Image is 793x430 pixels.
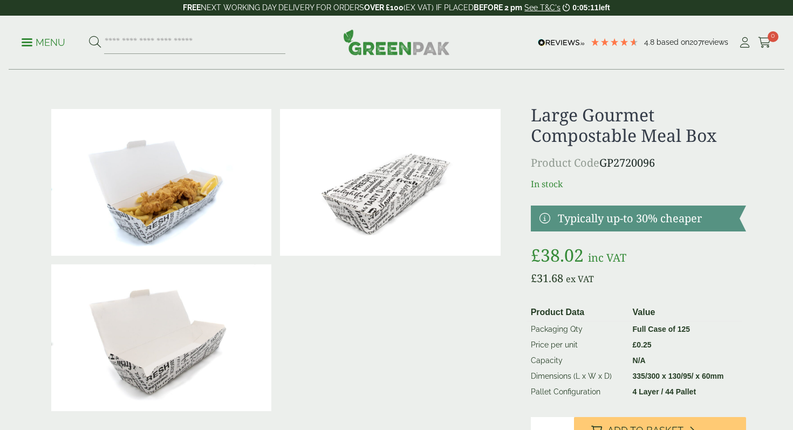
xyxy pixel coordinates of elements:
img: IMG_4701 [51,109,271,256]
strong: 335/300 x 130/95/ x 60mm [633,372,724,380]
strong: FREE [183,3,201,12]
strong: BEFORE 2 pm [474,3,522,12]
strong: 4 Layer / 44 Pallet [633,387,696,396]
span: £ [633,340,637,349]
span: Based on [657,38,689,46]
a: See T&C's [524,3,560,12]
bdi: 38.02 [531,243,584,267]
img: REVIEWS.io [538,39,585,46]
p: In stock [531,178,746,190]
span: reviews [702,38,728,46]
strong: Full Case of 125 [633,325,691,333]
bdi: 0.25 [633,340,652,349]
span: 0:05:11 [572,3,598,12]
p: GP2720096 [531,155,746,171]
span: 4.8 [644,38,657,46]
p: Menu [22,36,65,49]
strong: N/A [633,356,646,365]
i: My Account [738,37,751,48]
a: 0 [758,35,771,51]
span: £ [531,271,537,285]
img: GreenPak Supplies [343,29,450,55]
span: £ [531,243,541,267]
th: Value [628,304,742,322]
td: Pallet Configuration [527,384,628,400]
bdi: 31.68 [531,271,563,285]
span: 207 [689,38,702,46]
td: Packaging Qty [527,321,628,337]
span: 0 [768,31,778,42]
td: Capacity [527,353,628,368]
span: Product Code [531,155,599,170]
td: Dimensions (L x W x D) [527,368,628,384]
strong: OVER £100 [364,3,404,12]
span: ex VAT [566,273,594,285]
a: Menu [22,36,65,47]
th: Product Data [527,304,628,322]
img: IMG_4705 [51,264,271,411]
i: Cart [758,37,771,48]
img: IMG_4703 [280,109,500,256]
span: left [599,3,610,12]
span: inc VAT [588,250,626,265]
div: 4.79 Stars [590,37,639,47]
h1: Large Gourmet Compostable Meal Box [531,105,746,146]
td: Price per unit [527,337,628,353]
